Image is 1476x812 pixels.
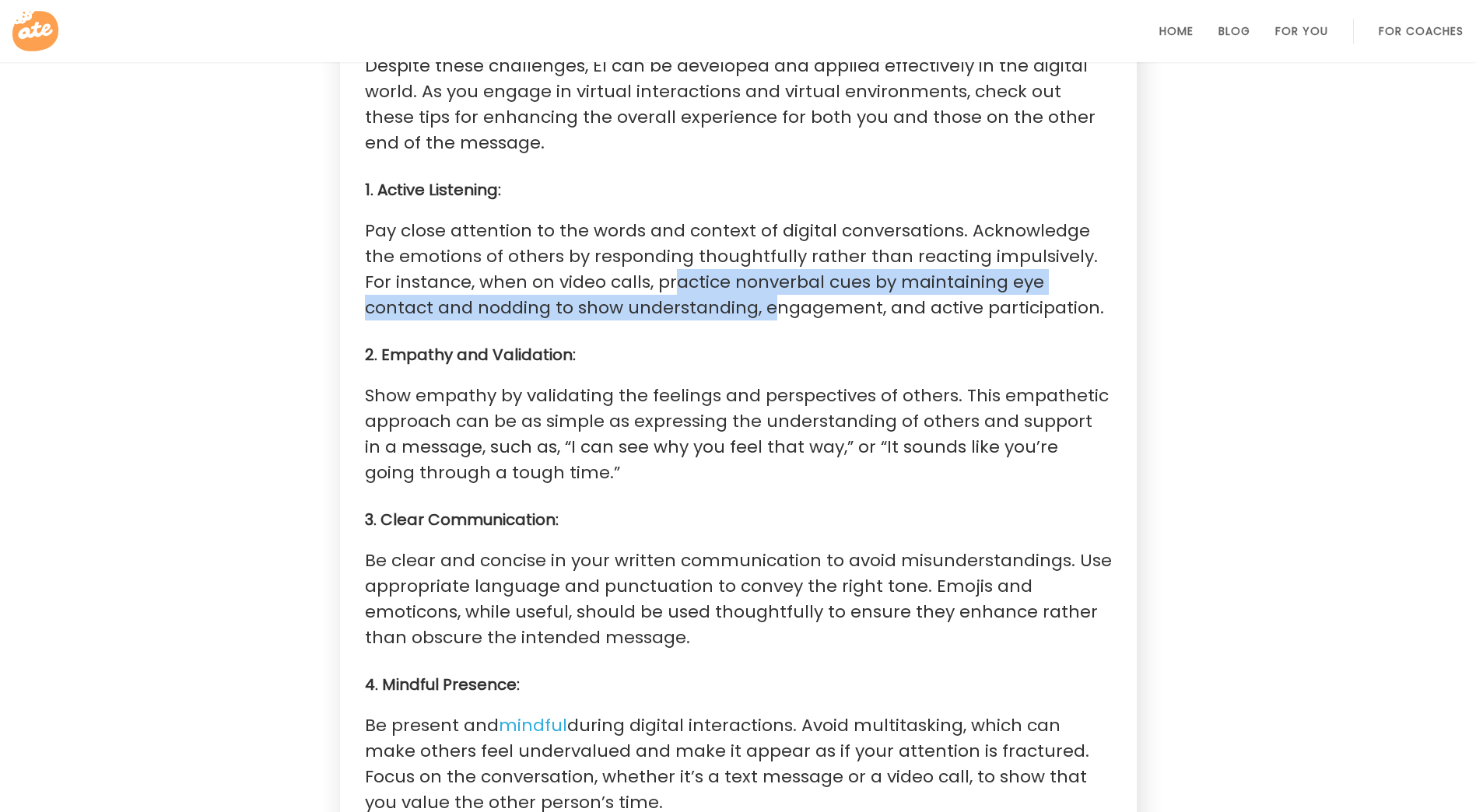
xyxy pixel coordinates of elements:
[365,345,1112,364] h4: :
[365,53,1112,156] p: Despite these challenges, EI can be developed and applied effectively in the digital world. As yo...
[1379,25,1464,37] a: For Coaches
[365,510,1112,529] h4: :
[365,344,573,366] strong: 2. Empathy and Validation
[365,179,498,201] strong: 1. Active Listening
[499,713,567,738] a: mindful
[1275,25,1328,37] a: For You
[365,674,517,695] strong: 4. Mindful Presence
[1159,25,1194,37] a: Home
[365,509,556,530] strong: 3. Clear Communication
[365,180,1112,199] h4: :
[365,675,1112,694] h4: :
[1218,25,1250,37] a: Blog
[365,548,1112,650] p: Be clear and concise in your written communication to avoid misunderstandings. Use appropriate la...
[365,383,1112,485] p: Show empathy by validating the feelings and perspectives of others. This empathetic approach can ...
[365,218,1112,320] p: Pay close attention to the words and context of digital conversations. Acknowledge the emotions o...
